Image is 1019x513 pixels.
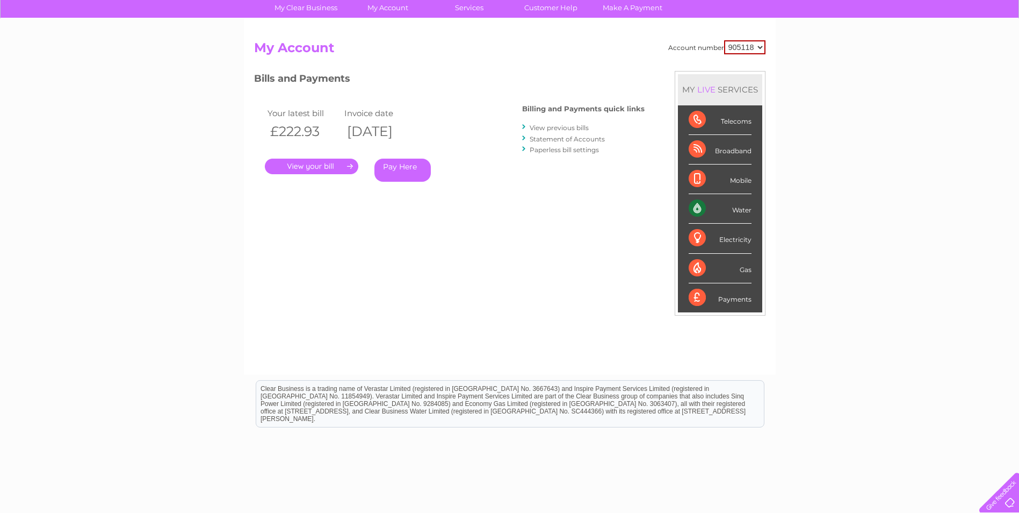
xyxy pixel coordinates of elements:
[984,46,1009,54] a: Log out
[374,159,431,182] a: Pay Here
[530,135,605,143] a: Statement of Accounts
[830,46,850,54] a: Water
[254,40,765,61] h2: My Account
[522,105,645,113] h4: Billing and Payments quick links
[689,283,751,312] div: Payments
[948,46,974,54] a: Contact
[254,71,645,90] h3: Bills and Payments
[342,120,419,142] th: [DATE]
[256,6,764,52] div: Clear Business is a trading name of Verastar Limited (registered in [GEOGRAPHIC_DATA] No. 3667643...
[689,254,751,283] div: Gas
[887,46,919,54] a: Telecoms
[35,28,90,61] img: logo.png
[668,40,765,54] div: Account number
[530,146,599,154] a: Paperless bill settings
[816,5,891,19] a: 0333 014 3131
[689,224,751,253] div: Electricity
[695,84,718,95] div: LIVE
[265,106,342,120] td: Your latest bill
[530,124,589,132] a: View previous bills
[265,159,358,174] a: .
[857,46,880,54] a: Energy
[689,105,751,135] div: Telecoms
[689,135,751,165] div: Broadband
[926,46,941,54] a: Blog
[689,165,751,194] div: Mobile
[689,194,751,224] div: Water
[678,74,762,105] div: MY SERVICES
[265,120,342,142] th: £222.93
[342,106,419,120] td: Invoice date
